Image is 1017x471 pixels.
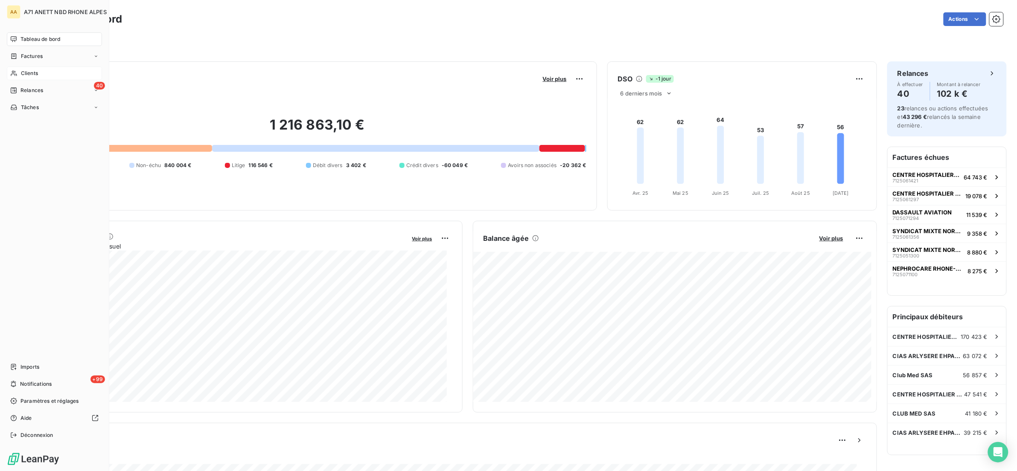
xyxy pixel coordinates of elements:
h4: 102 k € [937,87,981,101]
h6: Principaux débiteurs [888,306,1006,327]
button: SYNDICAT MIXTE NORD DAUPHINE71250613569 358 € [888,224,1006,243]
span: 7125051300 [893,253,920,258]
span: Débit divers [313,162,343,169]
span: Voir plus [543,75,567,82]
span: Crédit divers [406,162,438,169]
span: 8 275 € [968,268,988,275]
span: 7125061297 [893,197,919,202]
span: 8 880 € [967,249,988,256]
h6: Factures échues [888,147,1006,168]
span: Litige [232,162,245,169]
tspan: [DATE] [833,190,849,196]
span: Notifications [20,380,52,388]
span: 43 296 € [903,113,927,120]
button: Voir plus [410,234,435,242]
span: 63 072 € [963,353,988,359]
span: 11 539 € [967,211,988,218]
span: Aide [20,414,32,422]
span: Montant à relancer [937,82,981,87]
span: Tâches [21,104,39,111]
span: Clients [21,69,38,77]
span: SYNDICAT MIXTE NORD DAUPHINE [893,228,964,234]
h2: 1 216 863,10 € [48,116,586,142]
button: CENTRE HOSPITALIER [GEOGRAPHIC_DATA]712506142164 743 € [888,168,1006,186]
span: CENTRE HOSPITALIER [GEOGRAPHIC_DATA] [893,171,961,178]
span: Tableau de bord [20,35,60,43]
span: NEPHROCARE RHONE-ALPES [893,265,965,272]
span: -60 049 € [442,162,468,169]
span: 41 180 € [965,410,988,417]
span: 7125071100 [893,272,918,277]
span: DASSAULT AVIATION [893,209,952,216]
span: Club Med SAS [893,372,933,379]
span: CENTRE HOSPITALIER [GEOGRAPHIC_DATA] [893,190,962,197]
span: 47 541 € [965,391,988,398]
button: Actions [944,12,986,26]
h4: 40 [898,87,923,101]
button: NEPHROCARE RHONE-ALPES71250711008 275 € [888,261,1006,280]
span: Chiffre d'affaires mensuel [48,242,406,251]
span: 9 358 € [967,230,988,237]
span: Imports [20,363,39,371]
span: relances ou actions effectuées et relancés la semaine dernière. [898,105,988,129]
span: 64 743 € [964,174,988,181]
span: Voir plus [819,235,843,242]
span: 170 423 € [961,333,988,340]
span: 7125061421 [893,178,918,183]
span: 116 546 € [249,162,273,169]
img: Logo LeanPay [7,452,60,466]
span: CENTRE HOSPITALIER [GEOGRAPHIC_DATA] [893,391,965,398]
span: Déconnexion [20,431,53,439]
tspan: Juin 25 [712,190,729,196]
span: 7125061356 [893,234,920,240]
span: À effectuer [898,82,923,87]
span: 19 078 € [966,193,988,199]
span: +99 [90,376,105,383]
tspan: Avr. 25 [632,190,648,196]
div: Open Intercom Messenger [988,442,1008,462]
span: 39 215 € [964,429,988,436]
span: 7125071294 [893,216,919,221]
button: Voir plus [540,75,569,83]
h6: Balance âgée [484,233,529,243]
a: Aide [7,411,102,425]
span: -20 362 € [560,162,586,169]
span: SYNDICAT MIXTE NORD DAUPHINE [893,246,964,253]
h6: Relances [898,68,929,78]
span: -1 jour [646,75,674,83]
span: CIAS ARLYSERE EHPAD LA NIVEOLE [893,353,963,359]
tspan: Juil. 25 [752,190,769,196]
span: Factures [21,52,43,60]
button: DASSAULT AVIATION712507129411 539 € [888,205,1006,224]
span: 6 derniers mois [621,90,662,97]
span: A71 ANETT NBD RHONE ALPES [24,9,107,15]
span: 40 [94,82,105,90]
span: 840 004 € [164,162,191,169]
span: Avoirs non associés [508,162,557,169]
span: CIAS ARLYSERE EHPAD FLOREAL [893,429,964,436]
button: CENTRE HOSPITALIER [GEOGRAPHIC_DATA]712506129719 078 € [888,186,1006,205]
button: SYNDICAT MIXTE NORD DAUPHINE71250513008 880 € [888,243,1006,261]
span: 3 402 € [346,162,366,169]
div: AA [7,5,20,19]
span: Paramètres et réglages [20,397,79,405]
h6: DSO [618,74,632,84]
tspan: Août 25 [791,190,810,196]
span: 56 857 € [963,372,988,379]
span: 23 [898,105,904,112]
span: CENTRE HOSPITALIER [GEOGRAPHIC_DATA] [893,333,961,340]
span: Relances [20,87,43,94]
span: Non-échu [136,162,161,169]
tspan: Mai 25 [673,190,688,196]
button: Voir plus [817,234,846,242]
span: Voir plus [412,236,432,242]
span: CLUB MED SAS [893,410,936,417]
